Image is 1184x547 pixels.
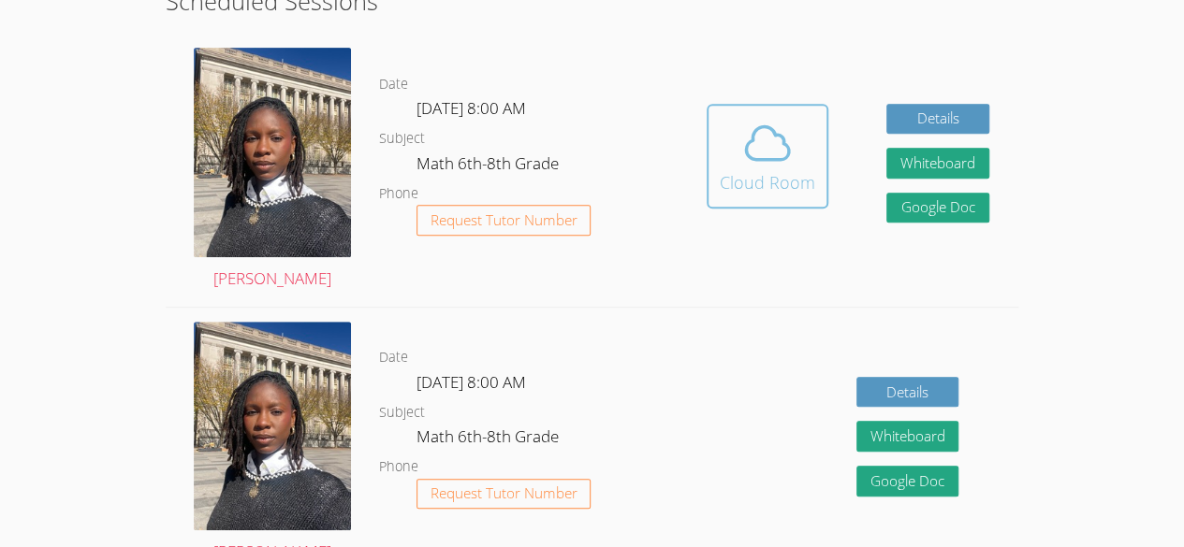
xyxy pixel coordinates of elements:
[856,466,959,497] a: Google Doc
[856,377,959,408] a: Details
[856,421,959,452] button: Whiteboard
[707,104,828,209] button: Cloud Room
[194,48,351,257] img: IMG_8183.jpeg
[379,346,408,369] dt: Date
[431,213,577,227] span: Request Tutor Number
[379,73,408,96] dt: Date
[417,97,526,119] span: [DATE] 8:00 AM
[417,371,526,393] span: [DATE] 8:00 AM
[431,486,577,500] span: Request Tutor Number
[886,193,989,223] a: Google Doc
[886,148,989,179] button: Whiteboard
[194,322,351,531] img: IMG_8183.jpeg
[417,479,592,510] button: Request Tutor Number
[379,182,418,206] dt: Phone
[720,169,815,195] div: Cloud Room
[417,205,592,236] button: Request Tutor Number
[379,127,425,151] dt: Subject
[379,455,418,479] dt: Phone
[194,48,351,292] a: [PERSON_NAME]
[417,151,563,182] dd: Math 6th-8th Grade
[379,401,425,425] dt: Subject
[417,424,563,455] dd: Math 6th-8th Grade
[886,104,989,135] a: Details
